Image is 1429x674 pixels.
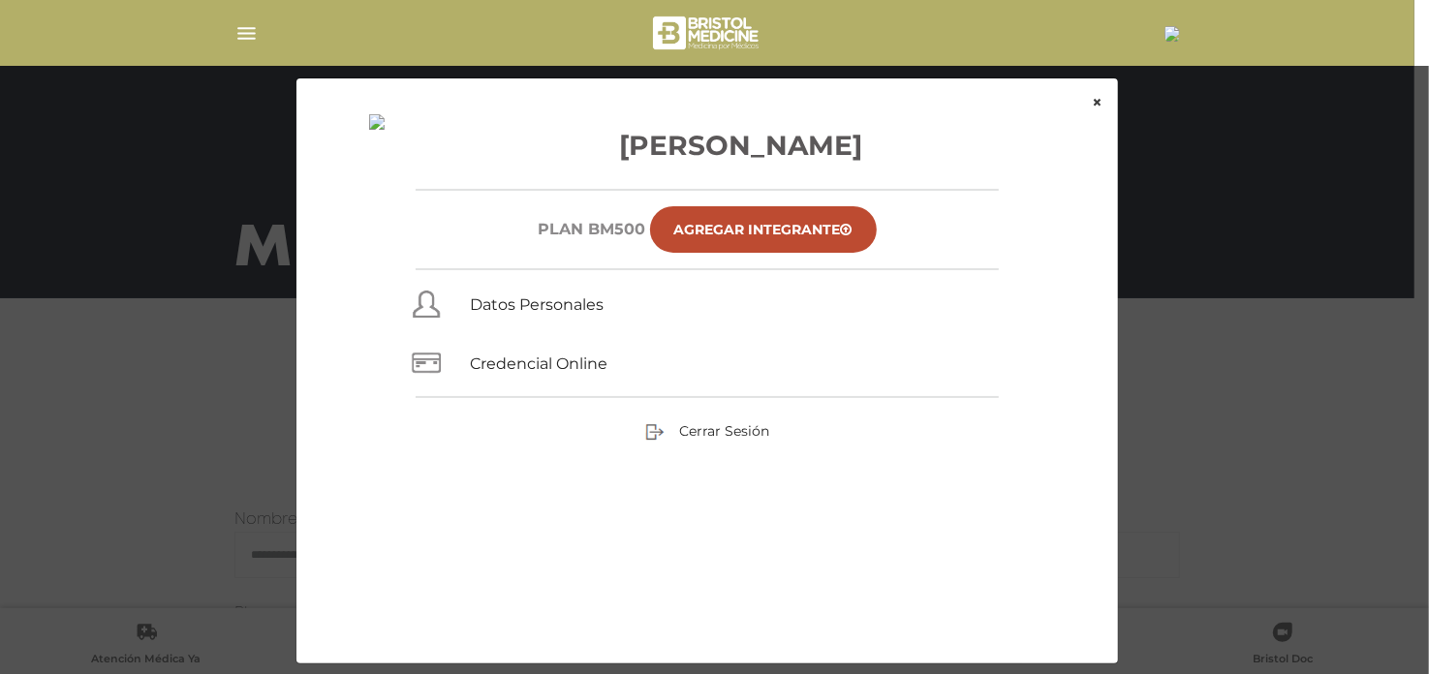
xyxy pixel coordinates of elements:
h6: Plan BM500 [539,220,646,238]
img: 17731 [369,114,385,130]
a: Agregar Integrante [650,206,877,253]
h3: [PERSON_NAME] [343,125,1072,166]
img: bristol-medicine-blanco.png [650,10,765,56]
a: Datos Personales [470,295,604,314]
img: sign-out.png [645,422,665,442]
img: Cober_menu-lines-white.svg [234,21,259,46]
span: Cerrar Sesión [680,422,770,440]
a: Cerrar Sesión [645,422,770,440]
button: × [1076,78,1118,127]
img: 17731 [1165,26,1180,42]
a: Credencial Online [470,354,607,373]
